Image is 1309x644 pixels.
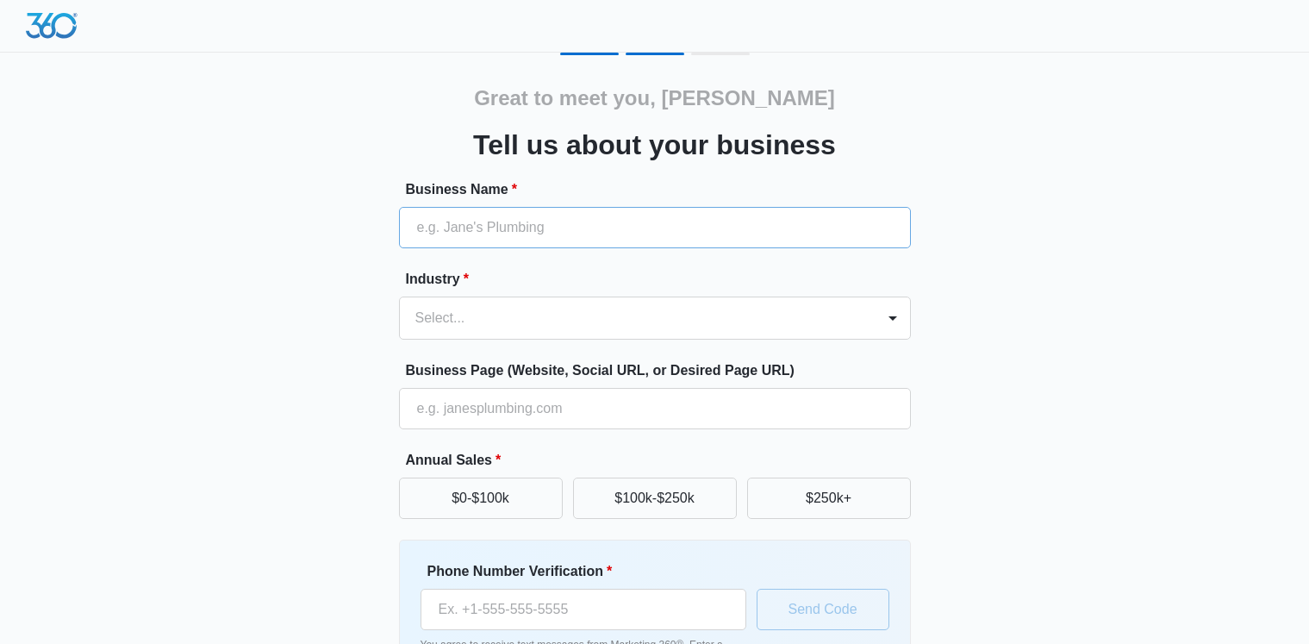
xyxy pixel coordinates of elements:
[573,478,737,519] button: $100k-$250k
[747,478,911,519] button: $250k+
[427,561,753,582] label: Phone Number Verification
[421,589,746,630] input: Ex. +1-555-555-5555
[399,207,911,248] input: e.g. Jane's Plumbing
[399,478,563,519] button: $0-$100k
[406,269,918,290] label: Industry
[406,360,918,381] label: Business Page (Website, Social URL, or Desired Page URL)
[406,179,918,200] label: Business Name
[406,450,918,471] label: Annual Sales
[473,124,836,166] h3: Tell us about your business
[474,83,835,114] h2: Great to meet you, [PERSON_NAME]
[399,388,911,429] input: e.g. janesplumbing.com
